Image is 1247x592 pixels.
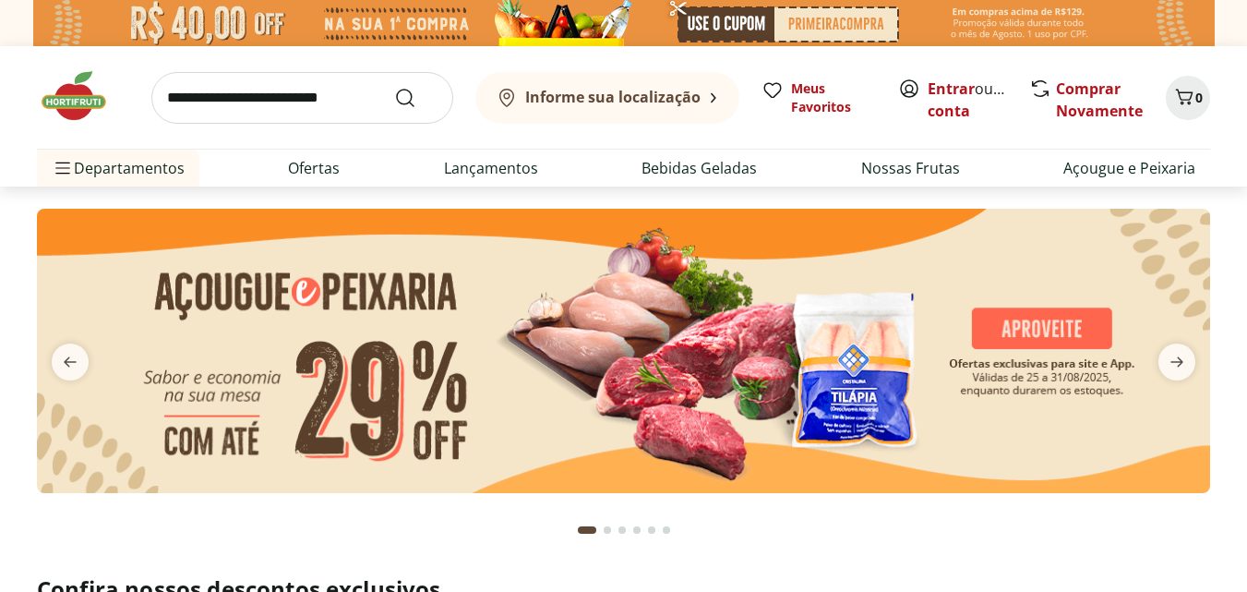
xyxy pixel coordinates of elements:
a: Açougue e Peixaria [1063,157,1195,179]
button: next [1144,344,1210,381]
button: Go to page 4 from fs-carousel [629,508,644,552]
a: Ofertas [288,157,340,179]
a: Nossas Frutas [861,157,960,179]
button: Current page from fs-carousel [574,508,600,552]
a: Entrar [928,79,975,99]
a: Lançamentos [444,157,538,179]
button: Submit Search [394,87,438,109]
span: ou [928,78,1010,122]
button: Carrinho [1166,76,1210,120]
button: Go to page 2 from fs-carousel [600,508,615,552]
button: Go to page 6 from fs-carousel [659,508,674,552]
button: Go to page 3 from fs-carousel [615,508,629,552]
a: Meus Favoritos [761,79,876,116]
span: Meus Favoritos [791,79,876,116]
img: açougue [37,209,1210,493]
b: Informe sua localização [525,87,701,107]
a: Bebidas Geladas [641,157,757,179]
span: Departamentos [52,146,185,190]
button: Go to page 5 from fs-carousel [644,508,659,552]
a: Comprar Novamente [1056,79,1143,121]
span: 0 [1195,89,1203,106]
button: previous [37,344,103,381]
button: Informe sua localização [475,72,739,124]
input: search [151,72,453,124]
img: Hortifruti [37,68,129,124]
a: Criar conta [928,79,1029,121]
button: Menu [52,146,74,190]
